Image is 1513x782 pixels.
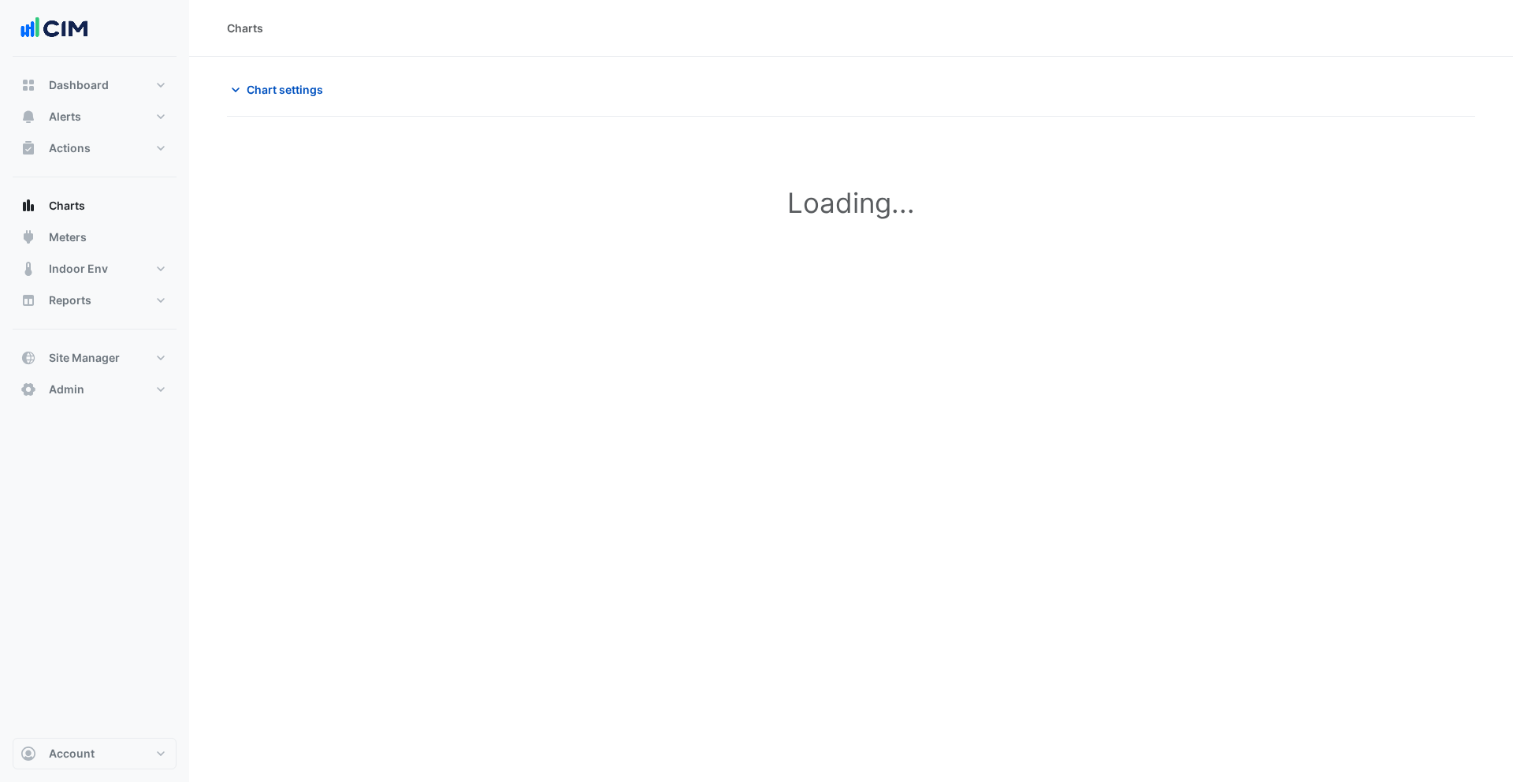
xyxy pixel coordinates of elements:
button: Alerts [13,101,177,132]
button: Meters [13,222,177,253]
app-icon: Site Manager [20,350,36,366]
app-icon: Admin [20,382,36,397]
span: Dashboard [49,77,109,93]
app-icon: Reports [20,292,36,308]
img: Company Logo [19,13,90,44]
app-icon: Dashboard [20,77,36,93]
app-icon: Alerts [20,109,36,125]
span: Indoor Env [49,261,108,277]
span: Site Manager [49,350,120,366]
app-icon: Meters [20,229,36,245]
div: Charts [227,20,263,36]
span: Meters [49,229,87,245]
app-icon: Charts [20,198,36,214]
span: Alerts [49,109,81,125]
app-icon: Actions [20,140,36,156]
span: Actions [49,140,91,156]
button: Chart settings [227,76,333,103]
h1: Loading... [262,186,1441,219]
span: Reports [49,292,91,308]
span: Charts [49,198,85,214]
button: Dashboard [13,69,177,101]
button: Account [13,738,177,769]
span: Admin [49,382,84,397]
button: Actions [13,132,177,164]
app-icon: Indoor Env [20,261,36,277]
button: Charts [13,190,177,222]
span: Account [49,746,95,762]
span: Chart settings [247,81,323,98]
button: Indoor Env [13,253,177,285]
button: Site Manager [13,342,177,374]
button: Admin [13,374,177,405]
button: Reports [13,285,177,316]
